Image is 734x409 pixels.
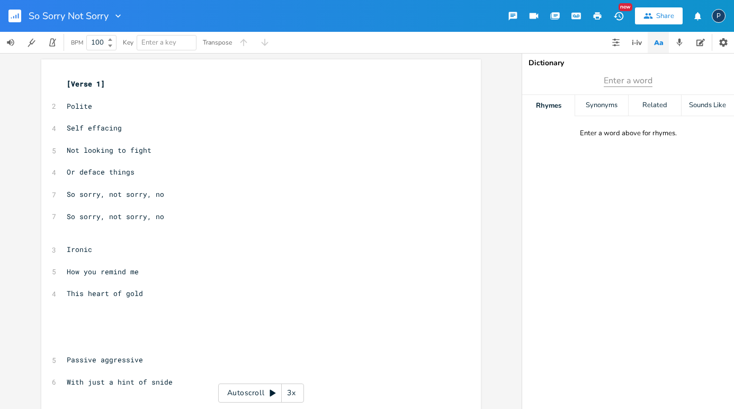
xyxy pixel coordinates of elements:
[67,245,92,254] span: Ironic
[67,212,164,221] span: So sorry, not sorry, no
[29,11,109,21] span: So Sorry Not Sorry
[604,75,652,87] span: Enter a word
[67,145,151,155] span: Not looking to fight
[619,3,632,11] div: New
[67,355,143,364] span: Passive aggressive
[67,377,173,387] span: With just a hint of snide
[218,384,304,403] div: Autoscroll
[629,95,681,116] div: Related
[608,6,629,25] button: New
[67,101,92,111] span: Polite
[282,384,301,403] div: 3x
[71,40,83,46] div: BPM
[712,9,726,23] div: ppsolman
[522,95,575,116] div: Rhymes
[682,95,734,116] div: Sounds Like
[67,289,143,298] span: This heart of gold
[67,79,105,89] span: [Verse 1]
[712,4,726,28] button: P
[656,11,674,21] div: Share
[67,189,164,199] span: So sorry, not sorry, no
[67,123,122,133] span: Self effacing
[635,7,683,24] button: Share
[575,95,628,116] div: Synonyms
[580,129,677,138] div: Enter a word above for rhymes.
[67,267,139,276] span: How you remind me
[67,167,135,177] span: Or deface things
[141,38,176,47] span: Enter a key
[529,59,728,67] div: Dictionary
[203,39,232,46] div: Transpose
[123,39,133,46] div: Key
